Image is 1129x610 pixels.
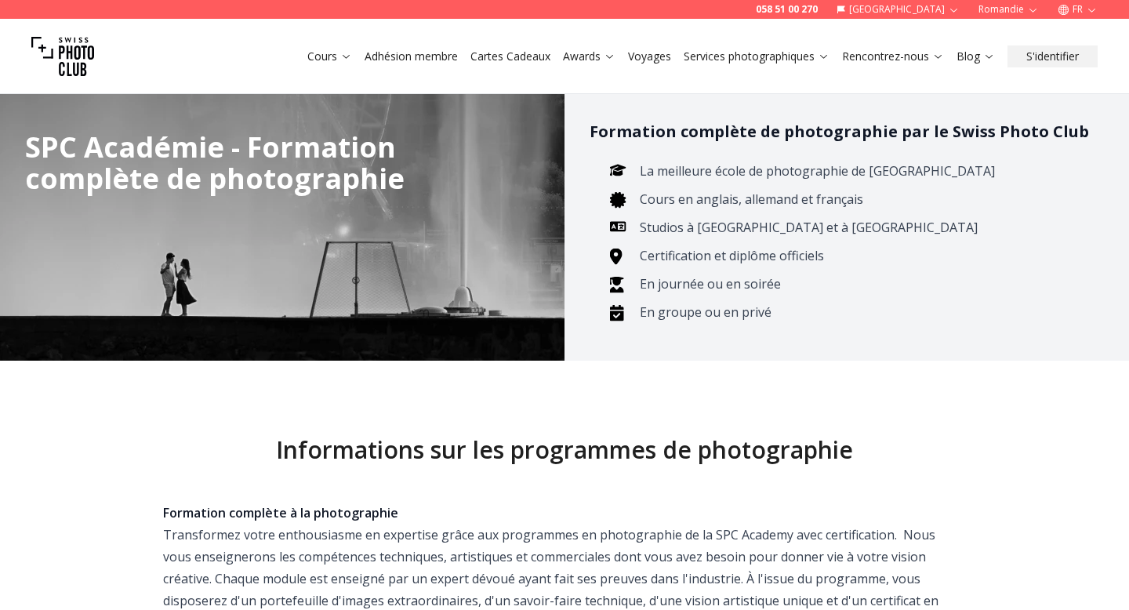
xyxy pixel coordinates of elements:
button: Services photographiques [677,45,836,67]
a: Cours [307,49,352,64]
h3: Formation complète de photographie par le Swiss Photo Club [590,119,1104,144]
li: Cours en anglais, allemand et français [635,188,1079,210]
a: Awards [563,49,615,64]
button: Cartes Cadeaux [464,45,557,67]
button: Blog [950,45,1001,67]
button: Awards [557,45,622,67]
a: Rencontrez-nous [842,49,944,64]
li: Studios à [GEOGRAPHIC_DATA] et à [GEOGRAPHIC_DATA] [635,216,1079,238]
button: Rencontrez-nous [836,45,950,67]
strong: Formation complète à la photographie [163,504,398,521]
a: Cartes Cadeaux [470,49,550,64]
button: Cours [301,45,358,67]
button: Adhésion membre [358,45,464,67]
li: En journée ou en soirée [635,273,1079,295]
img: Swiss photo club [31,25,94,88]
div: SPC Académie - Formation complète de photographie [25,132,477,194]
h2: Informations sur les programmes de photographie [75,436,1054,464]
button: Voyages [622,45,677,67]
a: Services photographiques [684,49,830,64]
li: Certification et diplôme officiels [635,245,1079,267]
li: En groupe ou en privé [635,301,1079,323]
a: 058 51 00 270 [756,3,818,16]
li: La meilleure école de photographie de [GEOGRAPHIC_DATA] [635,160,1079,182]
a: Voyages [628,49,671,64]
a: Adhésion membre [365,49,458,64]
a: Blog [957,49,995,64]
button: S'identifier [1007,45,1098,67]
